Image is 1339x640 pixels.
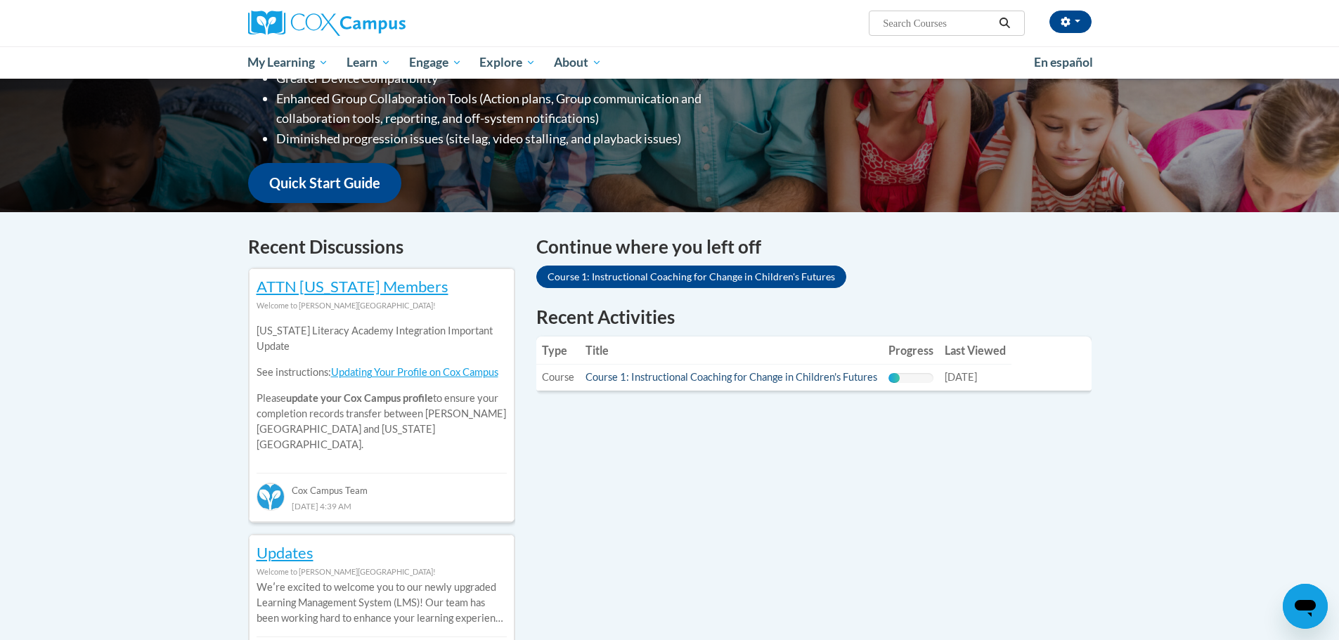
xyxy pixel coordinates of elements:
b: update your Cox Campus profile [286,392,433,404]
h1: Recent Activities [536,304,1092,329]
th: Progress [883,337,939,365]
div: Please to ensure your completion records transfer between [PERSON_NAME][GEOGRAPHIC_DATA] and [US_... [257,313,507,463]
a: Learn [337,46,400,79]
p: See instructions: [257,365,507,380]
span: En español [1034,55,1093,70]
a: Engage [400,46,471,79]
a: En español [1025,48,1102,77]
a: Cox Campus [248,11,515,36]
th: Type [536,337,580,365]
a: My Learning [239,46,338,79]
button: Search [994,15,1015,32]
button: Account Settings [1049,11,1092,33]
span: My Learning [247,54,328,71]
th: Last Viewed [939,337,1011,365]
input: Search Courses [881,15,994,32]
span: About [554,54,602,71]
a: Course 1: Instructional Coaching for Change in Children's Futures [586,371,877,383]
p: Weʹre excited to welcome you to our newly upgraded Learning Management System (LMS)! Our team has... [257,580,507,626]
span: Course [542,371,574,383]
span: [DATE] [945,371,977,383]
div: [DATE] 4:39 AM [257,498,507,514]
a: ATTN [US_STATE] Members [257,277,448,296]
div: Main menu [227,46,1113,79]
div: Welcome to [PERSON_NAME][GEOGRAPHIC_DATA]! [257,298,507,313]
span: Engage [409,54,462,71]
span: Learn [347,54,391,71]
h4: Continue where you left off [536,233,1092,261]
li: Diminished progression issues (site lag, video stalling, and playback issues) [276,129,758,149]
div: Progress, % [888,373,900,383]
a: Quick Start Guide [248,163,401,203]
li: Enhanced Group Collaboration Tools (Action plans, Group communication and collaboration tools, re... [276,89,758,129]
div: Cox Campus Team [257,473,507,498]
iframe: Button to launch messaging window [1283,584,1328,629]
div: Welcome to [PERSON_NAME][GEOGRAPHIC_DATA]! [257,564,507,580]
span: Explore [479,54,536,71]
a: Updating Your Profile on Cox Campus [331,366,498,378]
img: Cox Campus [248,11,406,36]
a: Explore [470,46,545,79]
img: Cox Campus Team [257,483,285,511]
a: About [545,46,611,79]
h4: Recent Discussions [248,233,515,261]
a: Updates [257,543,313,562]
th: Title [580,337,883,365]
a: Course 1: Instructional Coaching for Change in Children's Futures [536,266,846,288]
p: [US_STATE] Literacy Academy Integration Important Update [257,323,507,354]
